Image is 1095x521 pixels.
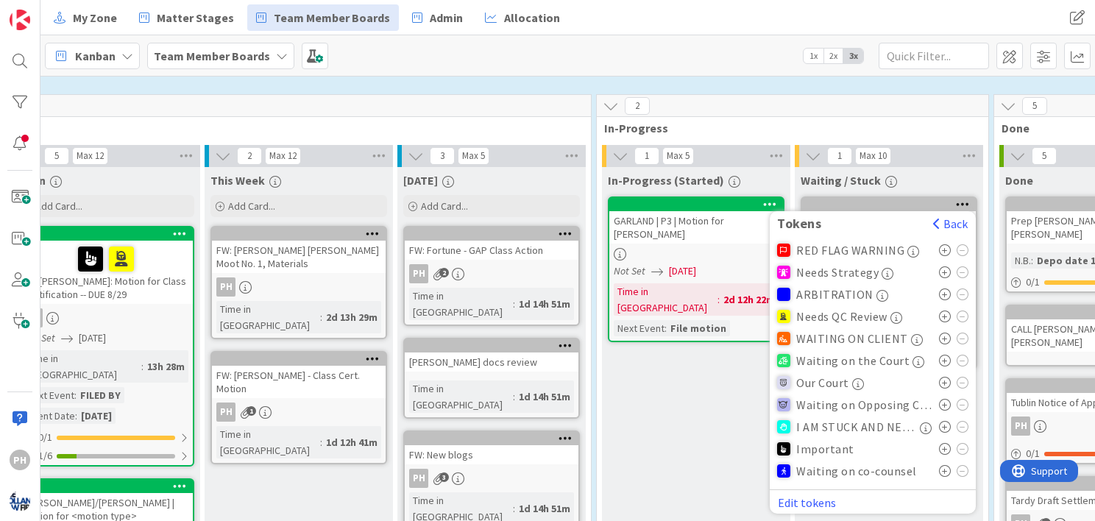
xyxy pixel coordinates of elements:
[409,469,428,488] div: PH
[801,173,881,188] span: Waiting / Stuck
[515,389,574,405] div: 1d 14h 51m
[796,464,917,478] span: Waiting on co-counsel
[796,398,932,411] span: Waiting on Opposing Counsel
[45,4,126,31] a: My Zone
[35,199,82,213] span: Add Card...
[10,450,30,470] div: PH
[143,358,188,375] div: 13h 28m
[320,434,322,450] span: :
[796,266,879,279] span: Needs Strategy
[212,403,386,422] div: PH
[405,241,578,260] div: FW: Fortune - GAP Class Action
[1026,274,1040,290] span: 0 / 1
[75,408,77,424] span: :
[439,472,449,482] span: 3
[804,49,823,63] span: 1x
[74,387,77,403] span: :
[228,199,275,213] span: Add Card...
[504,9,560,26] span: Allocation
[1031,252,1033,269] span: :
[19,308,193,327] div: ET
[409,288,513,320] div: Time in [GEOGRAPHIC_DATA]
[439,268,449,277] span: 2
[216,277,235,297] div: PH
[667,320,730,336] div: File motion
[462,152,485,160] div: Max 5
[157,9,234,26] span: Matter Stages
[802,198,976,244] div: TokensBackRED FLAG WARNINGNeeds StrategyARBITRATIONNeeds QC ReviewWAITING ON CLIENTWaiting on the...
[274,9,390,26] span: Team Member Boards
[515,500,574,517] div: 1d 14h 51m
[130,4,243,31] a: Matter Stages
[430,9,463,26] span: Admin
[634,147,659,165] span: 1
[879,43,989,69] input: Quick Filter...
[430,147,455,165] span: 3
[24,387,74,403] div: Next Event
[24,350,141,383] div: Time in [GEOGRAPHIC_DATA]
[796,332,908,345] span: WAITING ON CLIENT
[403,4,472,31] a: Admin
[19,428,193,447] div: 0/1
[1005,173,1033,188] span: Done
[77,387,124,403] div: FILED BY
[405,469,578,488] div: PH
[212,366,386,398] div: FW: [PERSON_NAME] - Class Cert. Motion
[154,49,270,63] b: Team Member Boards
[667,152,690,160] div: Max 5
[1026,446,1040,461] span: 0 / 1
[513,296,515,312] span: :
[614,283,717,316] div: Time in [GEOGRAPHIC_DATA]
[409,380,513,413] div: Time in [GEOGRAPHIC_DATA]
[77,152,104,160] div: Max 12
[405,339,578,372] div: [PERSON_NAME] docs review
[409,264,428,283] div: PH
[216,403,235,422] div: PH
[796,420,917,433] span: I AM STUCK AND NEED HELP OR GUIDANCE
[770,216,829,231] span: Tokens
[796,244,904,257] span: RED FLAG WARNING
[796,376,849,389] span: Our Court
[932,216,968,232] button: Back
[777,496,837,509] button: Edit tokens
[403,173,438,188] span: Today
[625,97,650,115] span: 2
[405,352,578,372] div: [PERSON_NAME] docs review
[823,49,843,63] span: 2x
[796,354,910,367] span: Waiting on the Court
[405,264,578,283] div: PH
[796,288,873,301] span: ARBITRATION
[608,173,724,188] span: In-Progress (Started)
[1032,147,1057,165] span: 5
[212,277,386,297] div: PH
[320,309,322,325] span: :
[513,389,515,405] span: :
[322,309,381,325] div: 2d 13h 29m
[604,121,970,135] span: In-Progress
[237,147,262,165] span: 2
[322,434,381,450] div: 1d 12h 41m
[669,263,696,279] span: [DATE]
[38,430,52,445] span: 0 / 1
[31,2,67,20] span: Support
[216,301,320,333] div: Time in [GEOGRAPHIC_DATA]
[38,448,52,464] span: 1/6
[10,10,30,30] img: Visit kanbanzone.com
[247,4,399,31] a: Team Member Boards
[802,198,976,211] div: TokensBackRED FLAG WARNINGNeeds StrategyARBITRATIONNeeds QC ReviewWAITING ON CLIENTWaiting on the...
[717,291,720,308] span: :
[73,9,117,26] span: My Zone
[10,491,30,511] img: avatar
[665,320,667,336] span: :
[405,227,578,260] div: FW: Fortune - GAP Class Action
[77,408,116,424] div: [DATE]
[269,152,297,160] div: Max 12
[476,4,569,31] a: Allocation
[210,173,265,188] span: This Week
[843,49,863,63] span: 3x
[19,241,193,304] div: P3: [PERSON_NAME]: Motion for Class Certification -- DUE 8/29
[421,199,468,213] span: Add Card...
[79,330,106,346] span: [DATE]
[1011,252,1031,269] div: N.B.
[216,426,320,458] div: Time in [GEOGRAPHIC_DATA]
